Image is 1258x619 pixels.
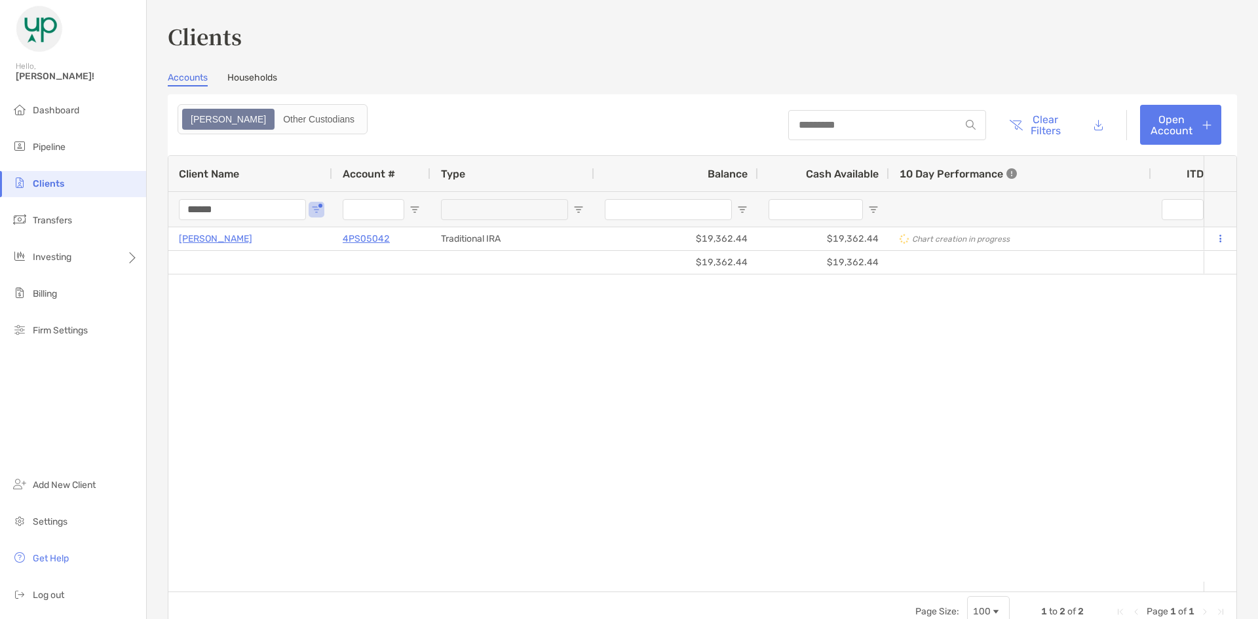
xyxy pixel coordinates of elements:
[227,72,277,86] a: Households
[1078,606,1084,617] span: 2
[868,204,879,215] button: Open Filter Menu
[12,248,28,264] img: investing icon
[33,288,57,299] span: Billing
[33,325,88,336] span: Firm Settings
[12,212,28,227] img: transfers icon
[168,21,1237,51] h3: Clients
[1162,199,1204,220] input: ITD Filter Input
[12,285,28,301] img: billing icon
[1115,607,1126,617] div: First Page
[33,479,96,491] span: Add New Client
[168,72,208,86] a: Accounts
[1215,607,1226,617] div: Last Page
[1059,606,1065,617] span: 2
[33,178,64,189] span: Clients
[12,586,28,602] img: logout icon
[410,204,420,215] button: Open Filter Menu
[758,227,889,250] div: $19,362.44
[594,251,758,274] div: $19,362.44
[594,227,758,250] div: $19,362.44
[1049,606,1058,617] span: to
[999,105,1071,145] button: Clear Filters
[16,5,63,52] img: Zoe Logo
[1170,606,1176,617] span: 1
[1041,606,1047,617] span: 1
[12,513,28,529] img: settings icon
[915,606,959,617] div: Page Size:
[12,102,28,117] img: dashboard icon
[178,104,368,134] div: segmented control
[343,168,395,180] span: Account #
[1131,607,1141,617] div: Previous Page
[33,516,67,527] span: Settings
[12,138,28,154] img: pipeline icon
[311,204,322,215] button: Open Filter Menu
[900,156,1017,191] div: 10 Day Performance
[33,252,71,263] span: Investing
[708,168,748,180] span: Balance
[16,71,138,82] span: [PERSON_NAME]!
[343,199,404,220] input: Account # Filter Input
[33,553,69,564] span: Get Help
[573,204,584,215] button: Open Filter Menu
[33,590,64,601] span: Log out
[179,199,306,220] input: Client Name Filter Input
[806,168,879,180] span: Cash Available
[430,227,594,250] div: Traditional IRA
[179,231,252,247] a: [PERSON_NAME]
[605,199,732,220] input: Balance Filter Input
[1140,105,1221,145] a: Open Account
[1178,606,1187,617] span: of
[179,168,239,180] span: Client Name
[12,550,28,565] img: get-help icon
[33,141,66,153] span: Pipeline
[1151,227,1230,250] div: 0%
[33,215,72,226] span: Transfers
[758,251,889,274] div: $19,362.44
[1189,606,1194,617] span: 1
[343,231,390,247] a: 4PS05042
[33,105,79,116] span: Dashboard
[441,168,465,180] span: Type
[1067,606,1076,617] span: of
[276,110,362,128] div: Other Custodians
[966,120,976,130] img: input icon
[912,234,1010,244] p: Chart creation in progress
[12,175,28,191] img: clients icon
[183,110,273,128] div: Zoe
[1147,606,1168,617] span: Page
[12,322,28,337] img: firm-settings icon
[737,204,748,215] button: Open Filter Menu
[12,476,28,492] img: add_new_client icon
[973,606,991,617] div: 100
[769,199,863,220] input: Cash Available Filter Input
[1200,607,1210,617] div: Next Page
[1187,168,1219,180] div: ITD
